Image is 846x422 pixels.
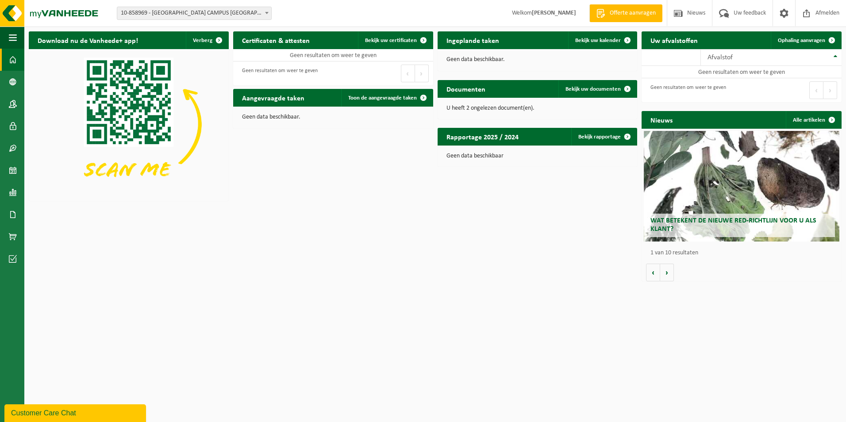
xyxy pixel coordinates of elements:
[446,153,629,159] p: Geen data beschikbaar
[193,38,212,43] span: Verberg
[4,403,148,422] iframe: chat widget
[642,66,842,78] td: Geen resultaten om weer te geven
[565,86,621,92] span: Bekijk uw documenten
[233,49,433,61] td: Geen resultaten om weer te geven
[401,65,415,82] button: Previous
[771,31,841,49] a: Ophaling aanvragen
[446,105,629,111] p: U heeft 2 ongelezen document(en).
[233,89,313,106] h2: Aangevraagde taken
[589,4,662,22] a: Offerte aanvragen
[348,95,417,101] span: Toon de aangevraagde taken
[365,38,417,43] span: Bekijk uw certificaten
[186,31,228,49] button: Verberg
[117,7,271,19] span: 10-858969 - ARTEVELDEHOGESCHOOL CAMPUS KATTENBERG - GENT
[646,81,726,100] div: Geen resultaten om weer te geven
[644,131,840,242] a: Wat betekent de nieuwe RED-richtlijn voor u als klant?
[117,7,272,20] span: 10-858969 - ARTEVELDEHOGESCHOOL CAMPUS KATTENBERG - GENT
[438,80,494,97] h2: Documenten
[532,10,576,16] strong: [PERSON_NAME]
[29,31,147,49] h2: Download nu de Vanheede+ app!
[415,65,429,82] button: Next
[29,49,229,199] img: Download de VHEPlus App
[778,38,825,43] span: Ophaling aanvragen
[660,264,674,281] button: Volgende
[568,31,636,49] a: Bekijk uw kalender
[575,38,621,43] span: Bekijk uw kalender
[238,64,318,83] div: Geen resultaten om weer te geven
[438,128,527,145] h2: Rapportage 2025 / 2024
[446,57,629,63] p: Geen data beschikbaar.
[823,81,837,99] button: Next
[341,89,432,107] a: Toon de aangevraagde taken
[642,31,707,49] h2: Uw afvalstoffen
[650,217,816,233] span: Wat betekent de nieuwe RED-richtlijn voor u als klant?
[358,31,432,49] a: Bekijk uw certificaten
[608,9,658,18] span: Offerte aanvragen
[708,54,733,61] span: Afvalstof
[438,31,508,49] h2: Ingeplande taken
[571,128,636,146] a: Bekijk rapportage
[558,80,636,98] a: Bekijk uw documenten
[809,81,823,99] button: Previous
[242,114,424,120] p: Geen data beschikbaar.
[646,264,660,281] button: Vorige
[642,111,681,128] h2: Nieuws
[786,111,841,129] a: Alle artikelen
[650,250,837,256] p: 1 van 10 resultaten
[233,31,319,49] h2: Certificaten & attesten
